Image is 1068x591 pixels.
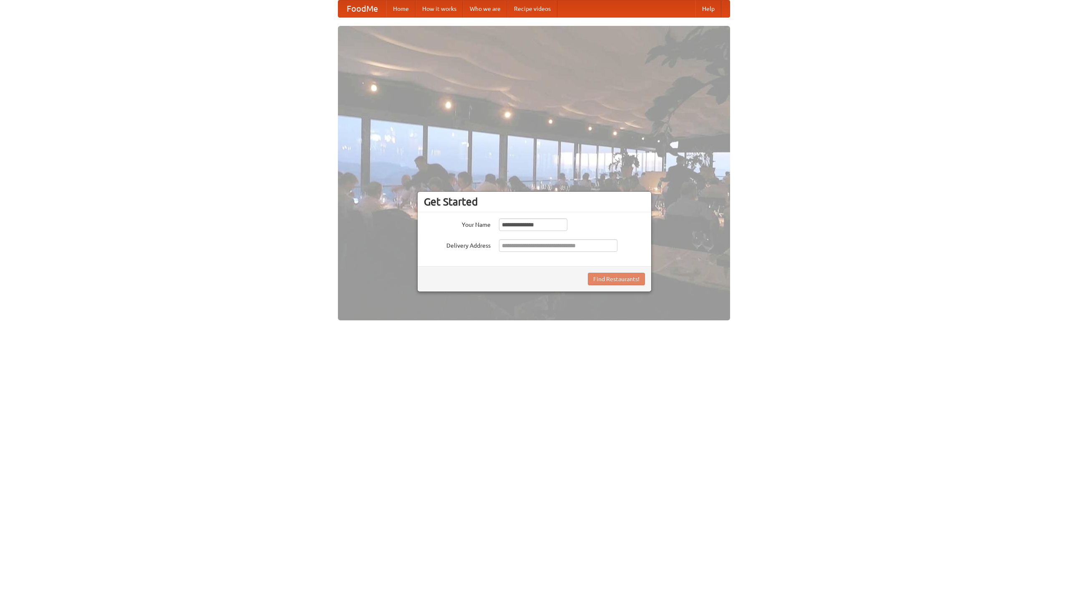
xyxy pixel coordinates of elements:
a: Help [695,0,721,17]
a: Who we are [463,0,507,17]
a: Home [386,0,416,17]
label: Your Name [424,218,491,229]
button: Find Restaurants! [588,273,645,285]
a: How it works [416,0,463,17]
a: Recipe videos [507,0,557,17]
h3: Get Started [424,195,645,208]
a: FoodMe [338,0,386,17]
label: Delivery Address [424,239,491,250]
